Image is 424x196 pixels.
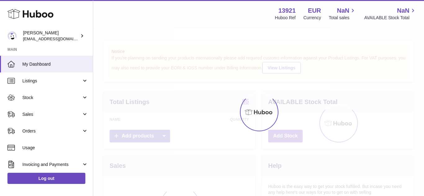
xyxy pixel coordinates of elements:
[22,61,88,67] span: My Dashboard
[22,145,88,151] span: Usage
[397,7,409,15] span: NaN
[308,7,321,15] strong: EUR
[7,173,85,184] a: Log out
[22,95,82,101] span: Stock
[304,15,321,21] div: Currency
[278,7,296,15] strong: 13921
[23,36,91,41] span: [EMAIL_ADDRESS][DOMAIN_NAME]
[337,7,349,15] span: NaN
[329,7,356,21] a: NaN Total sales
[7,31,17,41] img: internalAdmin-13921@internal.huboo.com
[364,15,417,21] span: AVAILABLE Stock Total
[22,111,82,117] span: Sales
[23,30,79,42] div: [PERSON_NAME]
[22,162,82,168] span: Invoicing and Payments
[22,128,82,134] span: Orders
[329,15,356,21] span: Total sales
[275,15,296,21] div: Huboo Ref
[364,7,417,21] a: NaN AVAILABLE Stock Total
[22,78,82,84] span: Listings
